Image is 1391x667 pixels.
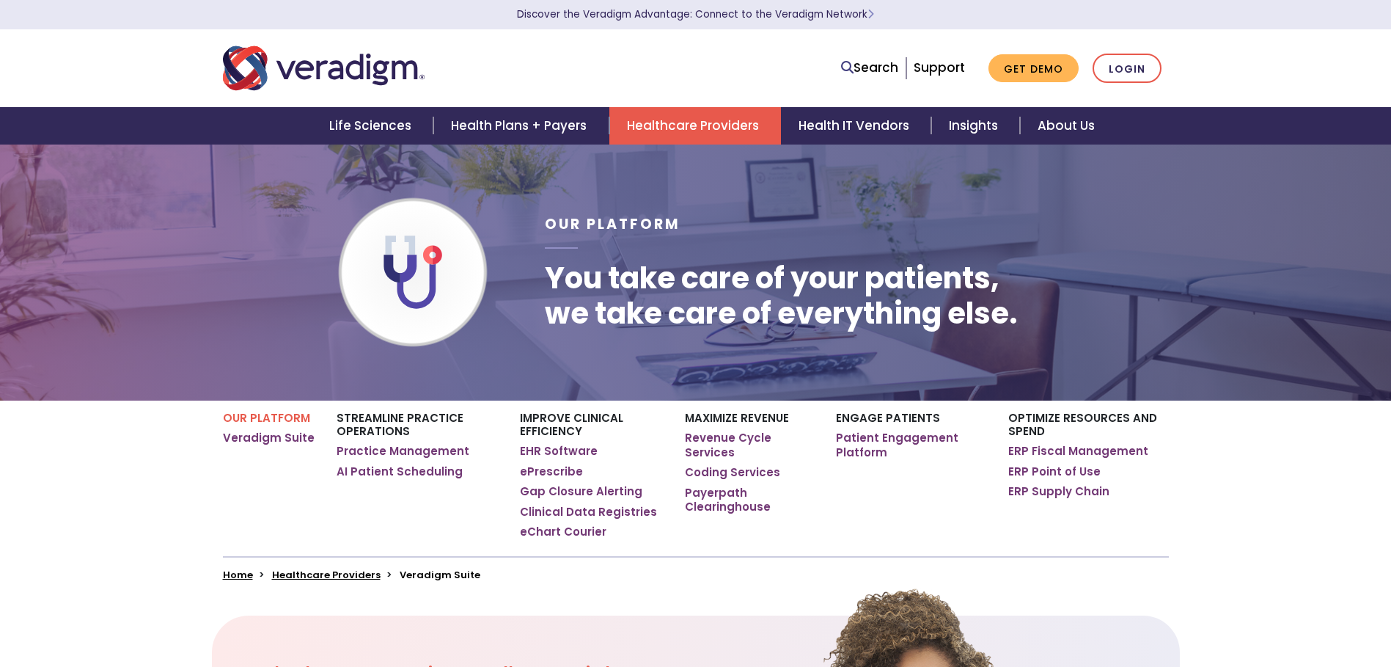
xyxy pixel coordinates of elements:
[1093,54,1161,84] a: Login
[781,107,931,145] a: Health IT Vendors
[988,54,1079,83] a: Get Demo
[223,431,315,445] a: Veradigm Suite
[545,214,680,234] span: Our Platform
[223,44,425,92] img: Veradigm logo
[609,107,781,145] a: Healthcare Providers
[520,484,642,499] a: Gap Closure Alerting
[545,260,1018,331] h1: You take care of your patients, we take care of everything else.
[685,431,813,459] a: Revenue Cycle Services
[914,59,965,76] a: Support
[1008,464,1101,479] a: ERP Point of Use
[931,107,1020,145] a: Insights
[520,444,598,459] a: EHR Software
[685,465,780,480] a: Coding Services
[520,525,606,539] a: eChart Courier
[1008,444,1148,459] a: ERP Fiscal Management
[223,568,253,582] a: Home
[1020,107,1112,145] a: About Us
[1008,484,1109,499] a: ERP Supply Chain
[312,107,433,145] a: Life Sciences
[520,505,657,520] a: Clinical Data Registries
[836,431,986,459] a: Patient Engagement Platform
[841,58,898,78] a: Search
[337,444,469,459] a: Practice Management
[272,568,381,582] a: Healthcare Providers
[337,464,463,479] a: AI Patient Scheduling
[867,7,874,21] span: Learn More
[433,107,609,145] a: Health Plans + Payers
[520,464,583,479] a: ePrescribe
[517,7,874,21] a: Discover the Veradigm Advantage: Connect to the Veradigm NetworkLearn More
[685,486,813,514] a: Payerpath Clearinghouse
